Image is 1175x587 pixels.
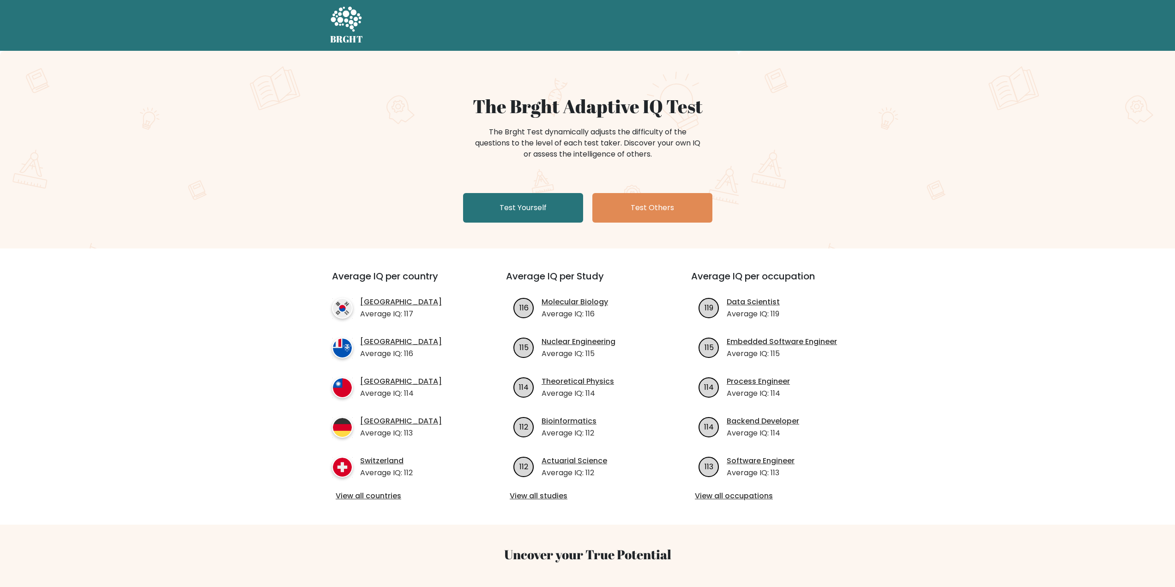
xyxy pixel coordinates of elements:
[727,416,799,427] a: Backend Developer
[519,342,529,352] text: 115
[542,348,615,359] p: Average IQ: 115
[542,388,614,399] p: Average IQ: 114
[360,428,442,439] p: Average IQ: 113
[695,490,850,502] a: View all occupations
[360,388,442,399] p: Average IQ: 114
[542,467,607,478] p: Average IQ: 112
[362,95,813,117] h1: The Brght Adaptive IQ Test
[727,348,837,359] p: Average IQ: 115
[332,457,353,478] img: country
[705,342,714,352] text: 115
[519,381,529,392] text: 114
[519,421,528,432] text: 112
[332,271,473,293] h3: Average IQ per country
[519,461,528,472] text: 112
[727,467,795,478] p: Average IQ: 113
[472,127,703,160] div: The Brght Test dynamically adjusts the difficulty of the questions to the level of each test take...
[542,336,615,347] a: Nuclear Engineering
[360,416,442,427] a: [GEOGRAPHIC_DATA]
[704,421,714,432] text: 114
[463,193,583,223] a: Test Yourself
[332,298,353,319] img: country
[592,193,712,223] a: Test Others
[360,309,442,320] p: Average IQ: 117
[360,348,442,359] p: Average IQ: 116
[519,302,529,313] text: 116
[727,428,799,439] p: Average IQ: 114
[332,338,353,358] img: country
[727,336,837,347] a: Embedded Software Engineer
[691,271,854,293] h3: Average IQ per occupation
[705,461,713,472] text: 113
[332,377,353,398] img: country
[332,417,353,438] img: country
[506,271,669,293] h3: Average IQ per Study
[705,302,713,313] text: 119
[727,376,790,387] a: Process Engineer
[727,297,780,308] a: Data Scientist
[727,455,795,466] a: Software Engineer
[360,467,413,478] p: Average IQ: 112
[542,376,614,387] a: Theoretical Physics
[330,4,363,47] a: BRGHT
[542,309,608,320] p: Average IQ: 116
[336,490,469,502] a: View all countries
[727,309,780,320] p: Average IQ: 119
[542,416,597,427] a: Bioinformatics
[542,455,607,466] a: Actuarial Science
[330,34,363,45] h5: BRGHT
[727,388,790,399] p: Average IQ: 114
[289,547,887,563] h3: Uncover your True Potential
[360,455,413,466] a: Switzerland
[360,297,442,308] a: [GEOGRAPHIC_DATA]
[510,490,665,502] a: View all studies
[704,381,714,392] text: 114
[542,428,597,439] p: Average IQ: 112
[360,336,442,347] a: [GEOGRAPHIC_DATA]
[360,376,442,387] a: [GEOGRAPHIC_DATA]
[542,297,608,308] a: Molecular Biology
